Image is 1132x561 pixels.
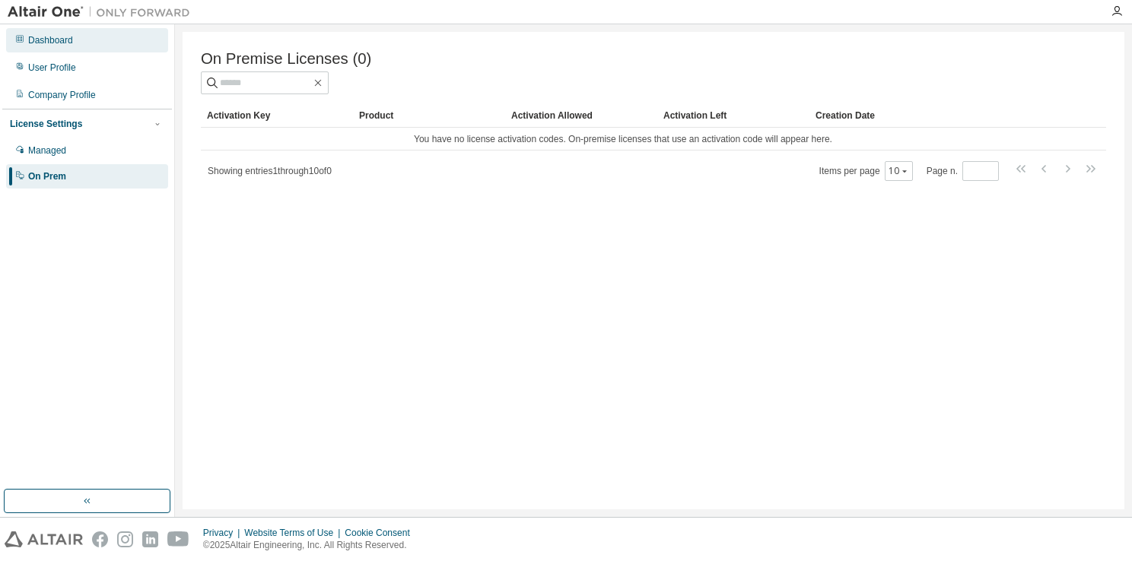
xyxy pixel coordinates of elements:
[167,531,189,547] img: youtube.svg
[28,170,66,182] div: On Prem
[816,103,1039,128] div: Creation Date
[511,103,651,128] div: Activation Allowed
[819,161,913,181] span: Items per page
[142,531,158,547] img: linkedin.svg
[28,34,73,46] div: Dashboard
[28,89,96,101] div: Company Profile
[5,531,83,547] img: altair_logo.svg
[10,118,82,130] div: License Settings
[117,531,133,547] img: instagram.svg
[244,527,345,539] div: Website Terms of Use
[92,531,108,547] img: facebook.svg
[345,527,418,539] div: Cookie Consent
[201,50,371,68] span: On Premise Licenses (0)
[203,527,244,539] div: Privacy
[203,539,419,552] p: © 2025 Altair Engineering, Inc. All Rights Reserved.
[208,166,332,176] span: Showing entries 1 through 10 of 0
[28,62,76,74] div: User Profile
[8,5,198,20] img: Altair One
[663,103,803,128] div: Activation Left
[201,128,1045,151] td: You have no license activation codes. On-premise licenses that use an activation code will appear...
[359,103,499,128] div: Product
[889,165,909,177] button: 10
[927,161,999,181] span: Page n.
[207,103,347,128] div: Activation Key
[28,144,66,157] div: Managed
